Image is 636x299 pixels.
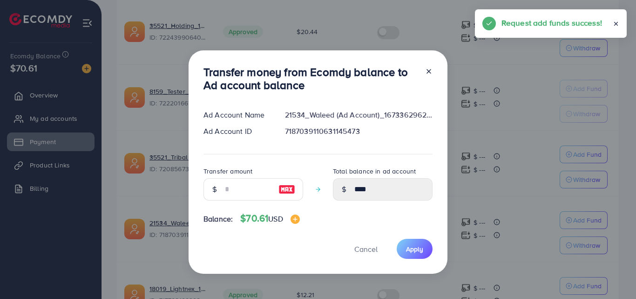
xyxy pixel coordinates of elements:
[203,214,233,224] span: Balance:
[240,213,299,224] h4: $70.61
[277,126,440,137] div: 7187039110631145473
[196,110,277,120] div: Ad Account Name
[203,65,418,92] h3: Transfer money from Ecomdy balance to Ad account balance
[333,167,416,176] label: Total balance in ad account
[291,215,300,224] img: image
[501,17,602,29] h5: Request add funds success!
[596,257,629,292] iframe: Chat
[196,126,277,137] div: Ad Account ID
[343,239,389,259] button: Cancel
[278,184,295,195] img: image
[397,239,433,259] button: Apply
[268,214,283,224] span: USD
[277,110,440,120] div: 21534_Waleed (Ad Account)_1673362962744
[203,167,252,176] label: Transfer amount
[354,244,378,254] span: Cancel
[406,244,423,254] span: Apply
